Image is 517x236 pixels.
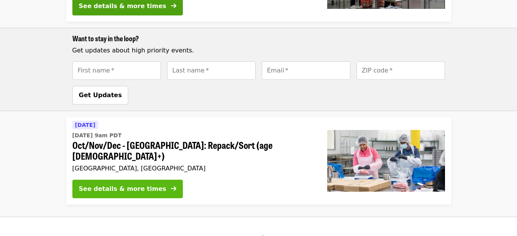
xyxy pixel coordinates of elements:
[79,184,166,194] div: See details & more times
[327,130,445,192] img: Oct/Nov/Dec - Beaverton: Repack/Sort (age 10+) organized by Oregon Food Bank
[167,61,256,80] input: [object Object]
[72,61,161,80] input: [object Object]
[79,2,166,11] div: See details & more times
[72,86,129,105] button: Get Updates
[72,180,183,198] button: See details & more times
[79,91,122,99] span: Get Updates
[356,61,445,80] input: [object Object]
[72,47,194,54] span: Get updates about high priority events.
[262,61,350,80] input: [object Object]
[171,185,176,192] i: arrow-right icon
[72,33,139,43] span: Want to stay in the loop?
[171,2,176,10] i: arrow-right icon
[72,165,315,172] div: [GEOGRAPHIC_DATA], [GEOGRAPHIC_DATA]
[66,117,451,205] a: See details for "Oct/Nov/Dec - Beaverton: Repack/Sort (age 10+)"
[72,140,315,162] span: Oct/Nov/Dec - [GEOGRAPHIC_DATA]: Repack/Sort (age [DEMOGRAPHIC_DATA]+)
[75,122,95,128] span: [DATE]
[72,131,122,140] time: [DATE] 9am PDT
